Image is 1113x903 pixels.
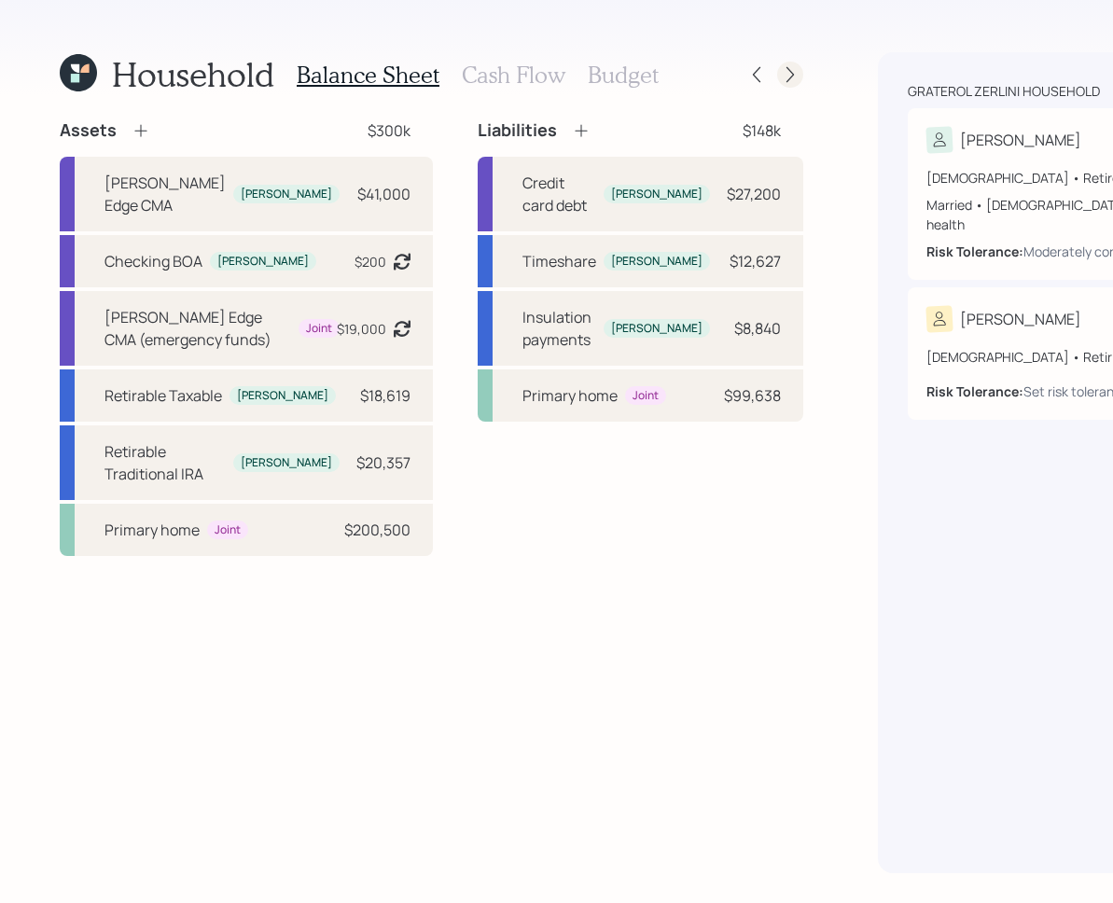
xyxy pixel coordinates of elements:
[522,384,618,407] div: Primary home
[104,384,222,407] div: Retirable Taxable
[357,183,410,205] div: $41,000
[337,319,386,339] div: $19,000
[724,384,781,407] div: $99,638
[522,172,596,216] div: Credit card debt
[522,250,596,272] div: Timeshare
[522,306,596,351] div: Insulation payments
[926,243,1023,260] b: Risk Tolerance:
[241,187,332,202] div: [PERSON_NAME]
[60,120,117,141] h4: Assets
[908,82,1100,101] div: Graterol Zerlini household
[217,254,309,270] div: [PERSON_NAME]
[104,519,200,541] div: Primary home
[611,187,703,202] div: [PERSON_NAME]
[743,119,781,142] div: $148k
[215,522,241,538] div: Joint
[633,388,659,404] div: Joint
[360,384,410,407] div: $18,619
[356,451,410,474] div: $20,357
[355,252,386,271] div: $200
[734,317,781,340] div: $8,840
[344,519,410,541] div: $200,500
[104,306,291,351] div: [PERSON_NAME] Edge CMA (emergency funds)
[306,321,332,337] div: Joint
[104,440,226,485] div: Retirable Traditional IRA
[611,254,703,270] div: [PERSON_NAME]
[104,172,226,216] div: [PERSON_NAME] Edge CMA
[730,250,781,272] div: $12,627
[237,388,328,404] div: [PERSON_NAME]
[297,62,439,89] h3: Balance Sheet
[478,120,557,141] h4: Liabilities
[611,321,703,337] div: [PERSON_NAME]
[112,54,274,94] h1: Household
[960,308,1081,330] div: [PERSON_NAME]
[960,129,1081,151] div: [PERSON_NAME]
[926,382,1023,400] b: Risk Tolerance:
[462,62,565,89] h3: Cash Flow
[241,455,332,471] div: [PERSON_NAME]
[104,250,202,272] div: Checking BOA
[727,183,781,205] div: $27,200
[368,119,410,142] div: $300k
[588,62,659,89] h3: Budget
